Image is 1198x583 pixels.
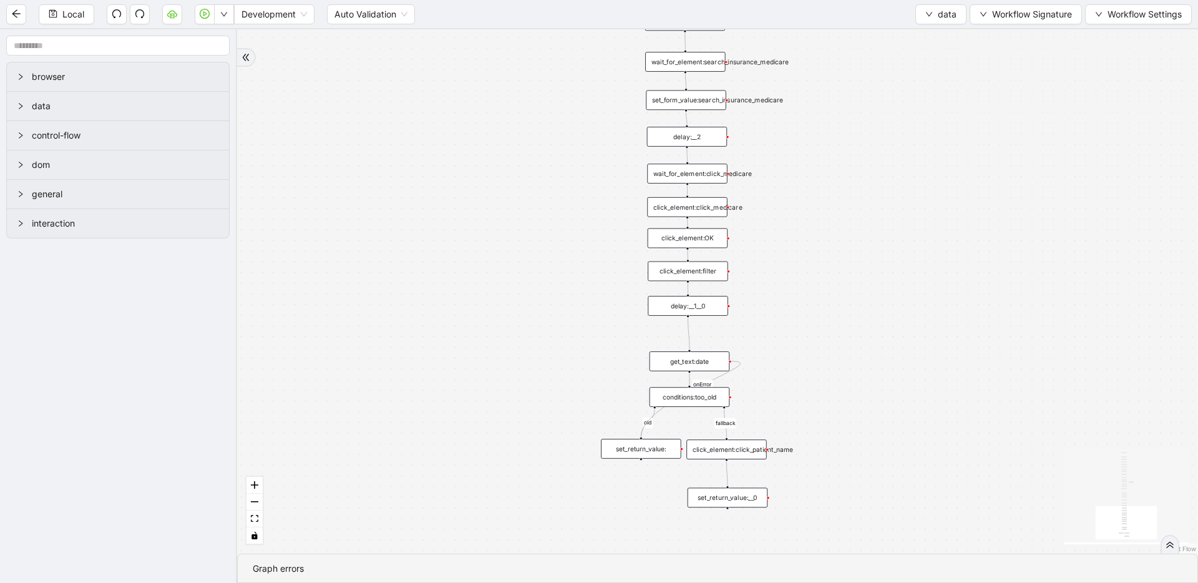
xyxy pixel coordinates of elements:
div: delay:__2 [647,127,727,147]
div: general [7,180,229,208]
div: click_element:click_patient_name [686,439,766,459]
button: zoom out [246,494,263,511]
div: set_return_value:plus-circle [601,439,681,459]
span: Workflow Signature [992,7,1072,21]
span: Workflow Settings [1108,7,1182,21]
div: set_form_value:search_insurance_medicare [646,91,726,110]
span: dom [32,158,219,172]
g: Edge from conditions:too_old to set_return_value: [641,409,655,436]
span: right [17,102,24,110]
g: Edge from click_element:click_patient_name to set_return_value:__0 [726,461,727,486]
button: zoom in [246,477,263,494]
g: Edge from delay:__2 to wait_for_element:click_medicare [687,149,688,162]
span: down [220,11,228,18]
span: down [1095,11,1103,18]
g: Edge from wait_for_element:search_insurance_medicare to set_form_value:search_insurance_medicare [685,74,686,88]
span: down [925,11,933,18]
a: React Flow attribution [1164,545,1196,552]
div: wait_for_element:search_insurance_medicare [645,52,725,72]
div: Graph errors [253,562,1182,576]
span: redo [135,9,145,19]
button: redo [130,4,150,24]
span: double-right [241,53,250,62]
div: delay:__1__0 [648,296,728,316]
span: right [17,220,24,227]
div: set_return_value:__0plus-circle [688,487,767,507]
span: double-right [1166,541,1174,549]
div: conditions:too_old [650,387,729,407]
button: toggle interactivity [246,527,263,544]
div: set_return_value: [601,439,681,459]
div: click_element:click_medicare [647,197,727,217]
span: down [980,11,987,18]
span: Local [62,7,84,21]
span: save [49,9,57,18]
span: play-circle [200,9,210,19]
span: browser [32,70,219,84]
button: undo [107,4,127,24]
div: data [7,92,229,120]
g: Edge from get_text:date to set_return_value: [641,361,740,437]
div: control-flow [7,121,229,150]
div: delay:__3 [645,11,725,31]
div: click_element:filter [648,262,728,282]
button: downWorkflow Settings [1085,4,1192,24]
span: right [17,190,24,198]
span: data [938,7,957,21]
div: click_element:OK [648,228,728,248]
span: interaction [32,217,219,230]
div: interaction [7,209,229,238]
span: general [32,187,219,201]
g: Edge from conditions:too_old to click_element:click_patient_name [714,409,736,437]
div: dom [7,150,229,179]
div: browser [7,62,229,91]
button: arrow-left [6,4,26,24]
span: right [17,132,24,139]
g: Edge from delay:__1__0 to get_text:date [688,318,689,349]
div: set_return_value:__0 [688,487,767,507]
span: cloud-server [167,9,177,19]
button: cloud-server [162,4,182,24]
span: arrow-left [11,9,21,19]
span: Auto Validation [334,5,407,24]
span: undo [112,9,122,19]
span: right [17,161,24,169]
div: wait_for_element:click_medicare [647,164,727,184]
span: control-flow [32,129,219,142]
span: Development [241,5,307,24]
button: downWorkflow Signature [970,4,1082,24]
button: saveLocal [39,4,94,24]
span: right [17,73,24,81]
button: down [214,4,234,24]
button: play-circle [195,4,215,24]
div: get_text:date [650,351,729,371]
button: fit view [246,511,263,527]
span: plus-circle [635,467,648,480]
button: downdata [915,4,967,24]
span: data [32,99,219,113]
span: plus-circle [721,516,734,529]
